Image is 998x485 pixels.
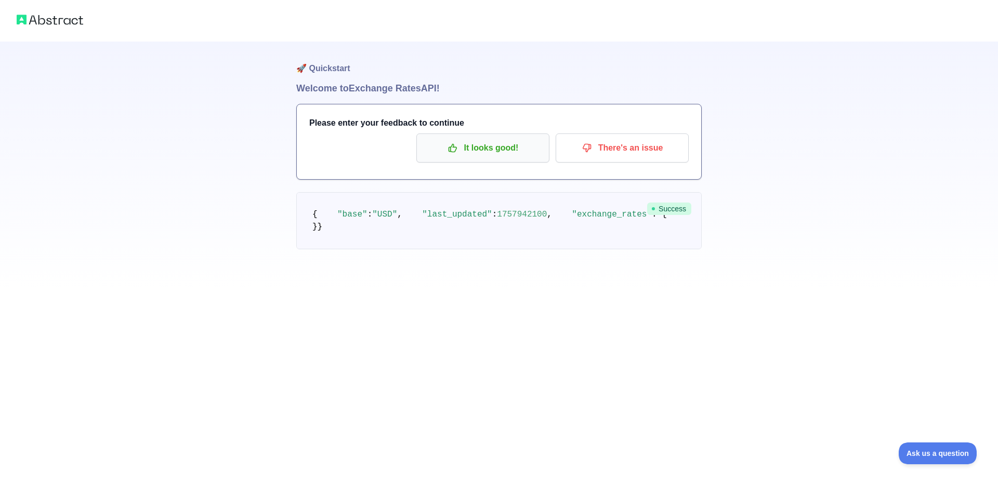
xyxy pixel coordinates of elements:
[424,139,542,157] p: It looks good!
[556,133,689,163] button: There's an issue
[312,210,777,232] code: } }
[899,442,977,464] iframe: Toggle Customer Support
[497,210,547,219] span: 1757942100
[337,210,367,219] span: "base"
[367,210,373,219] span: :
[296,42,702,81] h1: 🚀 Quickstart
[572,210,652,219] span: "exchange_rates"
[647,203,691,215] span: Success
[563,139,681,157] p: There's an issue
[309,117,689,129] h3: Please enter your feedback to continue
[312,210,318,219] span: {
[17,12,83,27] img: Abstract logo
[397,210,402,219] span: ,
[422,210,492,219] span: "last_updated"
[547,210,552,219] span: ,
[372,210,397,219] span: "USD"
[492,210,497,219] span: :
[416,133,549,163] button: It looks good!
[296,81,702,96] h1: Welcome to Exchange Rates API!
